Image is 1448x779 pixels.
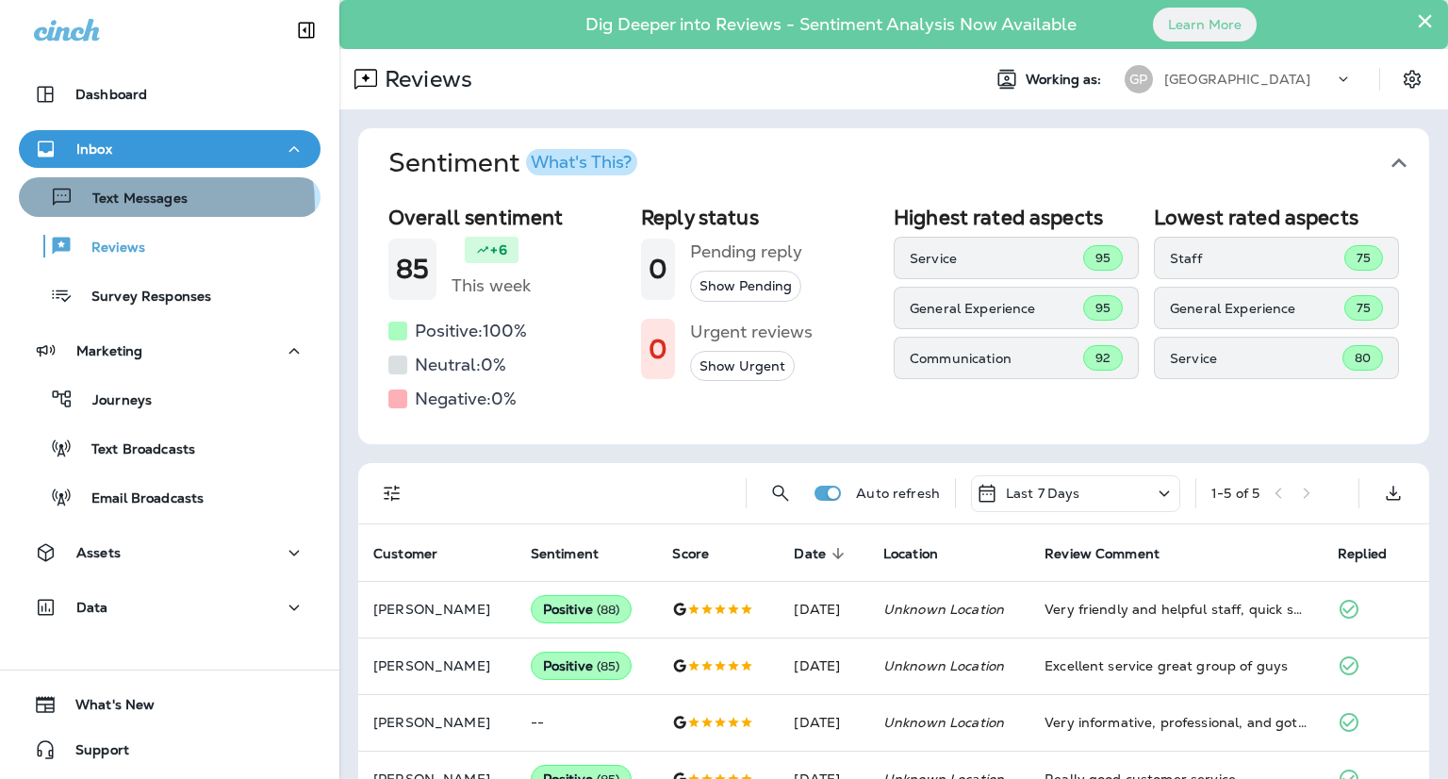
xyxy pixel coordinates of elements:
[19,226,321,266] button: Reviews
[73,289,211,307] p: Survey Responses
[1153,8,1257,41] button: Learn More
[19,588,321,626] button: Data
[883,546,938,562] span: Location
[1026,72,1106,88] span: Working as:
[19,177,321,217] button: Text Messages
[883,601,1004,618] em: Unknown Location
[19,534,321,572] button: Assets
[280,11,333,49] button: Collapse Sidebar
[597,602,620,618] span: ( 88 )
[672,545,733,562] span: Score
[74,392,152,410] p: Journeys
[779,638,868,694] td: [DATE]
[1395,62,1429,96] button: Settings
[1125,65,1153,93] div: GP
[516,694,658,751] td: --
[531,22,1131,27] p: Dig Deeper into Reviews - Sentiment Analysis Now Available
[1211,486,1259,501] div: 1 - 5 of 5
[452,271,531,301] h5: This week
[526,149,637,175] button: What's This?
[597,658,620,674] span: ( 85 )
[74,191,188,208] p: Text Messages
[415,350,506,380] h5: Neutral: 0 %
[672,546,709,562] span: Score
[910,251,1083,266] p: Service
[377,65,472,93] p: Reviews
[690,351,795,382] button: Show Urgent
[73,441,195,459] p: Text Broadcasts
[388,147,637,179] h1: Sentiment
[690,237,802,267] h5: Pending reply
[910,301,1083,316] p: General Experience
[779,694,868,751] td: [DATE]
[19,379,321,419] button: Journeys
[76,600,108,615] p: Data
[373,602,501,617] p: [PERSON_NAME]
[19,275,321,315] button: Survey Responses
[1355,350,1371,366] span: 80
[910,351,1083,366] p: Communication
[531,545,623,562] span: Sentiment
[531,595,633,623] div: Positive
[19,75,321,113] button: Dashboard
[373,128,1444,198] button: SentimentWhat's This?
[883,714,1004,731] em: Unknown Location
[531,652,633,680] div: Positive
[388,206,626,229] h2: Overall sentiment
[76,545,121,560] p: Assets
[373,546,437,562] span: Customer
[794,546,826,562] span: Date
[1338,546,1387,562] span: Replied
[19,130,321,168] button: Inbox
[894,206,1139,229] h2: Highest rated aspects
[76,343,142,358] p: Marketing
[1154,206,1399,229] h2: Lowest rated aspects
[1045,546,1160,562] span: Review Comment
[1170,351,1342,366] p: Service
[373,715,501,730] p: [PERSON_NAME]
[19,686,321,723] button: What's New
[883,657,1004,674] em: Unknown Location
[1164,72,1310,87] p: [GEOGRAPHIC_DATA]
[779,581,868,638] td: [DATE]
[76,141,112,157] p: Inbox
[415,316,527,346] h5: Positive: 100 %
[19,332,321,370] button: Marketing
[531,154,632,171] div: What's This?
[690,317,813,347] h5: Urgent reviews
[1170,301,1344,316] p: General Experience
[19,428,321,468] button: Text Broadcasts
[1045,545,1184,562] span: Review Comment
[856,486,940,501] p: Auto refresh
[794,545,850,562] span: Date
[641,206,879,229] h2: Reply status
[883,545,963,562] span: Location
[762,474,799,512] button: Search Reviews
[19,477,321,517] button: Email Broadcasts
[396,254,429,285] h1: 85
[1095,250,1111,266] span: 95
[1095,350,1111,366] span: 92
[1338,545,1411,562] span: Replied
[73,490,204,508] p: Email Broadcasts
[1357,250,1371,266] span: 75
[1045,713,1308,732] div: Very informative, professional, and got the job done.
[649,254,667,285] h1: 0
[373,474,411,512] button: Filters
[1170,251,1344,266] p: Staff
[358,198,1429,444] div: SentimentWhat's This?
[19,731,321,769] button: Support
[57,742,129,765] span: Support
[1045,600,1308,619] div: Very friendly and helpful staff, quick service. Definitely will go back when needed.
[1357,300,1371,316] span: 75
[1095,300,1111,316] span: 95
[690,271,801,302] button: Show Pending
[57,697,155,720] span: What's New
[373,658,501,673] p: [PERSON_NAME]
[1045,656,1308,675] div: Excellent service great group of guys
[531,546,599,562] span: Sentiment
[373,545,462,562] span: Customer
[1006,486,1080,501] p: Last 7 Days
[75,87,147,102] p: Dashboard
[415,384,517,414] h5: Negative: 0 %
